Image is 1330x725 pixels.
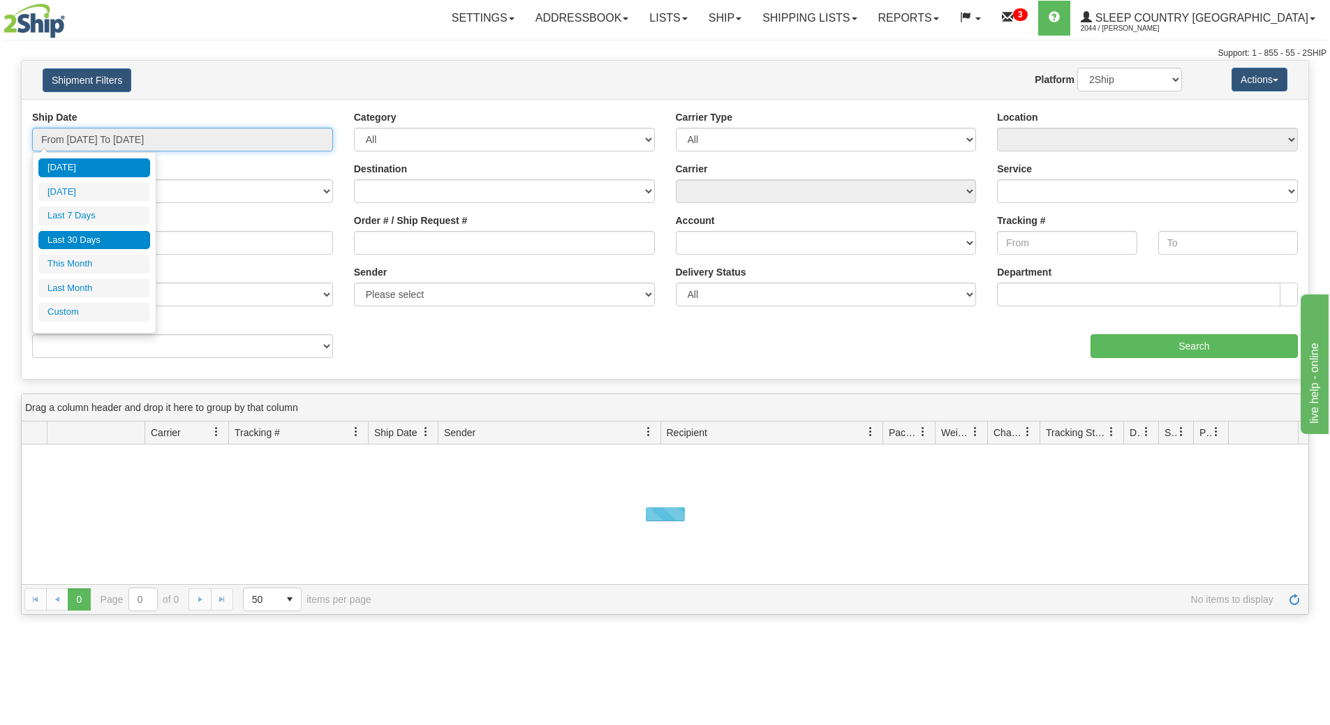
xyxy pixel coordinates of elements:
a: Tracking Status filter column settings [1100,420,1123,444]
a: 3 [991,1,1038,36]
label: Department [997,265,1051,279]
span: Page of 0 [101,588,179,611]
label: Location [997,110,1037,124]
span: Shipment Issues [1165,426,1176,440]
label: Ship Date [32,110,77,124]
span: Sender [444,426,475,440]
label: Carrier Type [676,110,732,124]
label: Order # / Ship Request # [354,214,468,227]
label: Delivery Status [676,265,746,279]
a: Reports [868,1,950,36]
a: Refresh [1283,588,1306,611]
span: Page 0 [68,588,90,611]
input: Search [1091,334,1298,358]
li: This Month [38,255,150,274]
span: Tracking # [235,426,280,440]
label: Platform [1035,73,1074,87]
span: 2044 / [PERSON_NAME] [1081,22,1185,36]
iframe: chat widget [1298,291,1329,433]
label: Destination [354,162,407,176]
span: Ship Date [374,426,417,440]
a: Shipment Issues filter column settings [1169,420,1193,444]
span: 50 [252,592,270,606]
a: Delivery Status filter column settings [1135,420,1158,444]
a: Addressbook [525,1,640,36]
a: Charge filter column settings [1016,420,1040,444]
label: Sender [354,265,387,279]
a: Tracking # filter column settings [344,420,368,444]
span: No items to display [391,594,1273,605]
button: Actions [1232,68,1287,91]
input: From [997,231,1137,255]
span: Sleep Country [GEOGRAPHIC_DATA] [1092,12,1308,24]
li: Last 30 Days [38,231,150,250]
li: [DATE] [38,183,150,202]
label: Category [354,110,397,124]
li: [DATE] [38,158,150,177]
a: Packages filter column settings [911,420,935,444]
a: Weight filter column settings [963,420,987,444]
div: live help - online [10,8,129,25]
span: Tracking Status [1046,426,1107,440]
sup: 3 [1013,8,1028,21]
a: Recipient filter column settings [859,420,882,444]
label: Carrier [676,162,708,176]
span: Page sizes drop down [243,588,302,611]
a: Settings [441,1,525,36]
div: grid grouping header [22,394,1308,421]
a: Shipping lists [752,1,867,36]
span: Carrier [151,426,181,440]
span: Delivery Status [1130,426,1141,440]
a: Pickup Status filter column settings [1204,420,1228,444]
span: Weight [941,426,970,440]
img: logo2044.jpg [3,3,65,38]
span: Charge [993,426,1023,440]
li: Last Month [38,279,150,298]
button: Shipment Filters [43,68,131,92]
span: items per page [243,588,371,611]
a: Lists [639,1,697,36]
span: Packages [889,426,918,440]
span: select [279,588,301,611]
div: Support: 1 - 855 - 55 - 2SHIP [3,47,1327,59]
a: Sender filter column settings [637,420,660,444]
a: Ship Date filter column settings [414,420,438,444]
label: Service [997,162,1032,176]
label: Tracking # [997,214,1045,227]
a: Carrier filter column settings [205,420,228,444]
li: Last 7 Days [38,207,150,225]
a: Ship [698,1,752,36]
a: Sleep Country [GEOGRAPHIC_DATA] 2044 / [PERSON_NAME] [1070,1,1326,36]
input: To [1158,231,1298,255]
li: Custom [38,303,150,322]
span: Recipient [667,426,707,440]
label: Account [676,214,715,227]
span: Pickup Status [1199,426,1211,440]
